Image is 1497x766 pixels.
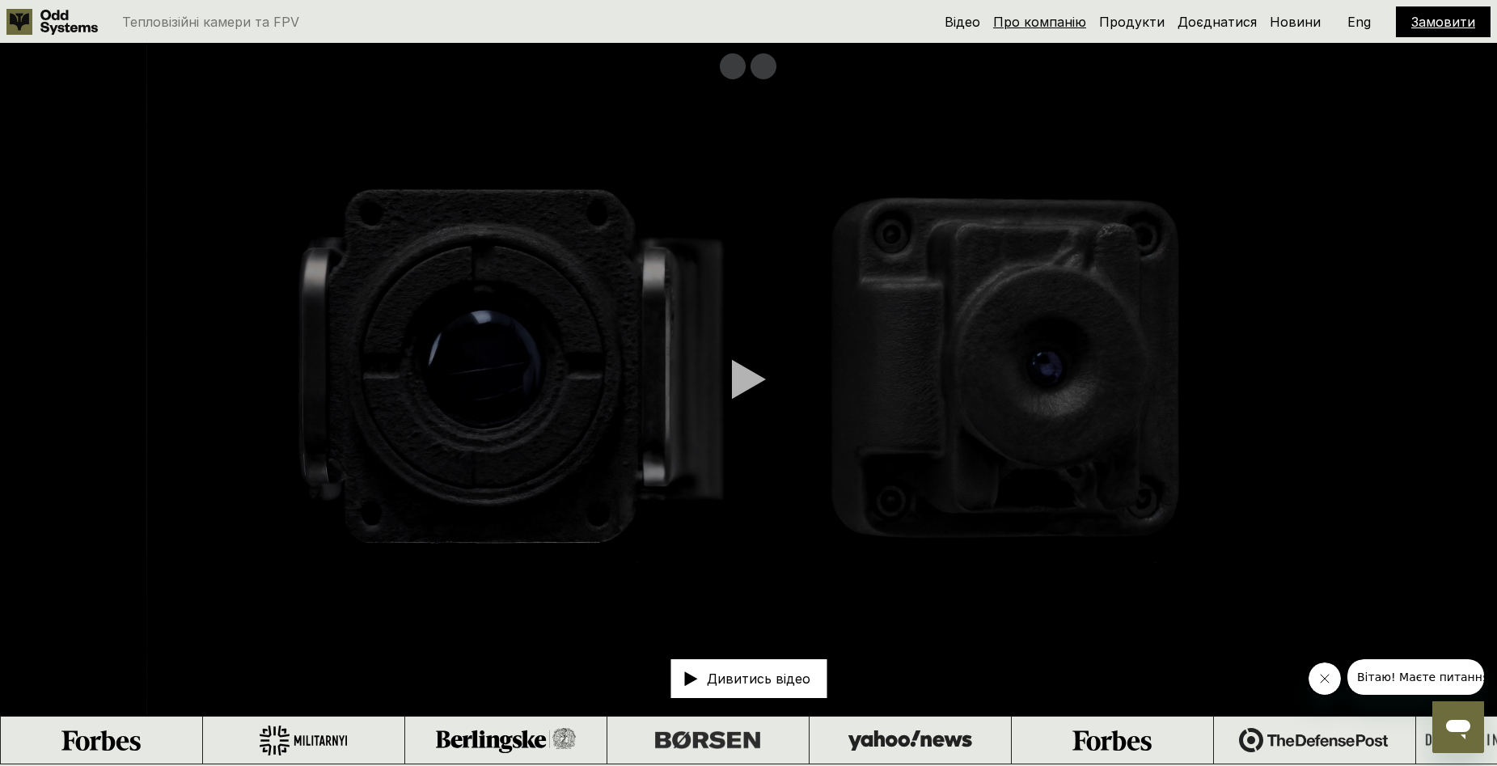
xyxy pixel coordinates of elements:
[1270,14,1321,30] a: Новини
[1347,15,1371,28] p: Eng
[945,14,980,30] a: Відео
[10,11,148,24] span: Вітаю! Маєте питання?
[1309,662,1341,695] iframe: Закрыть сообщение
[1347,659,1484,695] iframe: Сообщение от компании
[707,672,810,685] p: Дивитись відео
[1178,14,1257,30] a: Доєднатися
[993,14,1086,30] a: Про компанію
[1411,14,1475,30] a: Замовити
[122,15,299,28] p: Тепловізійні камери та FPV
[1432,701,1484,753] iframe: Кнопка запуска окна обмена сообщениями
[1099,14,1165,30] a: Продукти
